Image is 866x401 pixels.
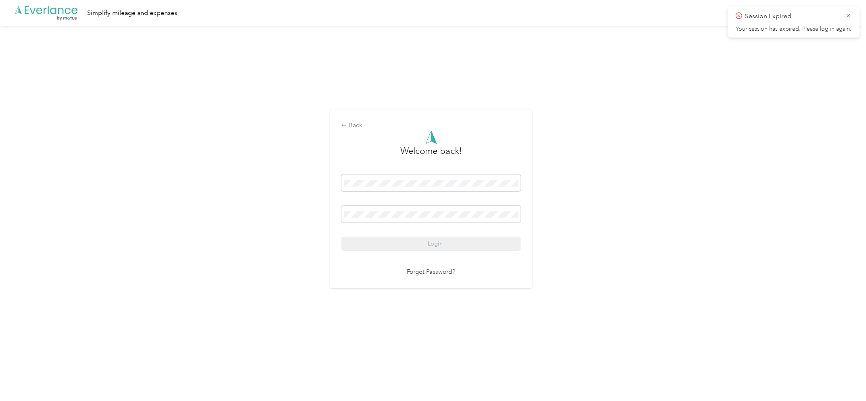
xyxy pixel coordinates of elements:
div: Simplify mileage and expenses [87,8,177,18]
a: Forgot Password? [407,268,455,277]
p: Session Expired [745,11,839,21]
div: Back [341,121,521,130]
p: Your session has expired. Please log in again. [736,25,851,33]
h3: greeting [400,144,462,166]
